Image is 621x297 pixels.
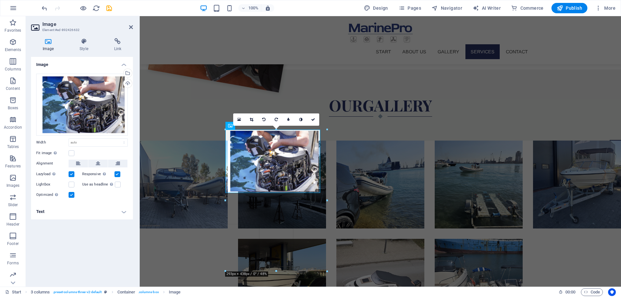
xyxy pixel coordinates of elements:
a: Confirm ( Ctrl ⏎ ) [307,113,319,126]
div: Design (Ctrl+Alt+Y) [361,3,391,13]
button: Design [361,3,391,13]
span: Pages [398,5,421,11]
button: Code [581,288,603,296]
span: More [595,5,616,11]
button: reload [92,4,100,12]
h6: 100% [248,4,258,12]
h6: Session time [559,288,576,296]
button: Click here to leave preview mode and continue editing [79,4,87,12]
span: 00 00 [565,288,575,296]
span: Publish [557,5,582,11]
p: Elements [5,47,21,52]
span: Navigator [431,5,462,11]
button: Navigator [429,3,465,13]
h4: Style [68,38,102,52]
div: 293px × 438px / 0° / 48% [225,271,268,277]
span: Design [364,5,388,11]
label: Use as headline [82,181,115,188]
p: Header [6,222,19,227]
i: This element is a customizable preset [104,290,107,294]
a: Rotate left 90° [258,113,270,126]
div: image3-pRvF_IO5JGVuqN-ws7sX8g.png [36,74,128,136]
p: Content [6,86,20,91]
span: . preset-columns-three-v2-default [53,288,102,296]
p: Tables [7,144,19,149]
button: Publish [551,3,587,13]
i: On resize automatically adjust zoom level to fit chosen device. [265,5,271,11]
h2: Image [42,21,133,27]
label: Lightbox [36,181,69,188]
h4: Image [31,38,68,52]
label: Lazyload [36,170,69,178]
span: AI Writer [473,5,501,11]
p: Columns [5,67,21,72]
button: Usercentrics [608,288,616,296]
nav: breadcrumb [31,288,181,296]
a: Select files from the file manager, stock photos, or upload file(s) [233,113,245,126]
p: Boxes [8,105,18,111]
button: undo [40,4,48,12]
span: Commerce [511,5,544,11]
button: 100% [238,4,261,12]
a: Greyscale [295,113,307,126]
i: Save (Ctrl+S) [105,5,113,12]
label: Optimized [36,191,69,199]
p: Favorites [5,28,21,33]
h4: Text [31,204,133,219]
label: Alignment [36,160,69,167]
span: . columns-box [138,288,159,296]
label: Responsive [82,170,114,178]
a: Crop mode [245,113,258,126]
button: save [105,4,113,12]
i: Reload page [93,5,100,12]
p: Images [6,183,20,188]
button: Pages [396,3,424,13]
span: Click to select. Double-click to edit [117,288,136,296]
button: Commerce [508,3,546,13]
span: Click to select. Double-click to edit [31,288,50,296]
label: Fit image [36,149,69,157]
label: Width [36,141,69,144]
p: Slider [8,202,18,207]
h3: Element #ed-892426632 [42,27,120,33]
p: Features [5,164,21,169]
a: Click to cancel selection. Double-click to open Pages [5,288,21,296]
i: Undo: Change image (Ctrl+Z) [41,5,48,12]
a: Rotate right 90° [270,113,282,126]
h4: Link [103,38,133,52]
span: Code [584,288,600,296]
p: Footer [7,241,19,246]
h4: Image [31,57,133,69]
button: More [593,3,618,13]
a: Blur [282,113,295,126]
button: AI Writer [470,3,503,13]
p: Accordion [4,125,22,130]
span: : [570,290,571,294]
span: Click to select. Double-click to edit [169,288,180,296]
p: Forms [7,260,19,266]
